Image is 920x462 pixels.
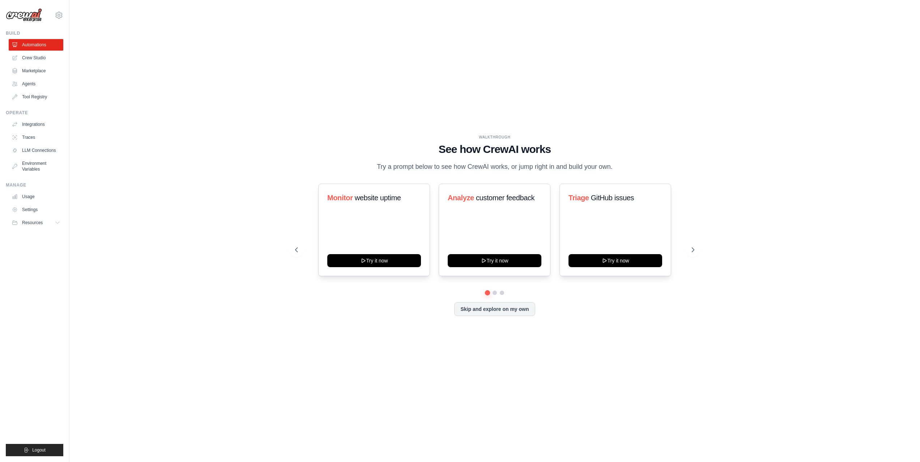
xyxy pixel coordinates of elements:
div: Build [6,30,63,36]
a: Traces [9,132,63,143]
span: Monitor [327,194,353,202]
button: Logout [6,444,63,456]
a: Agents [9,78,63,90]
div: Operate [6,110,63,116]
a: Settings [9,204,63,215]
span: Resources [22,220,43,226]
a: Environment Variables [9,158,63,175]
span: Logout [32,447,46,453]
div: WALKTHROUGH [295,134,694,140]
button: Try it now [568,254,662,267]
span: GitHub issues [591,194,634,202]
a: Integrations [9,119,63,130]
span: Analyze [448,194,474,202]
span: Triage [568,194,589,202]
img: Logo [6,8,42,22]
p: Try a prompt below to see how CrewAI works, or jump right in and build your own. [373,162,616,172]
a: Marketplace [9,65,63,77]
a: Crew Studio [9,52,63,64]
button: Try it now [327,254,421,267]
a: Usage [9,191,63,202]
a: Automations [9,39,63,51]
div: Manage [6,182,63,188]
button: Resources [9,217,63,228]
h1: See how CrewAI works [295,143,694,156]
button: Try it now [448,254,541,267]
span: customer feedback [476,194,534,202]
span: website uptime [355,194,401,202]
a: LLM Connections [9,145,63,156]
a: Tool Registry [9,91,63,103]
button: Skip and explore on my own [454,302,535,316]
